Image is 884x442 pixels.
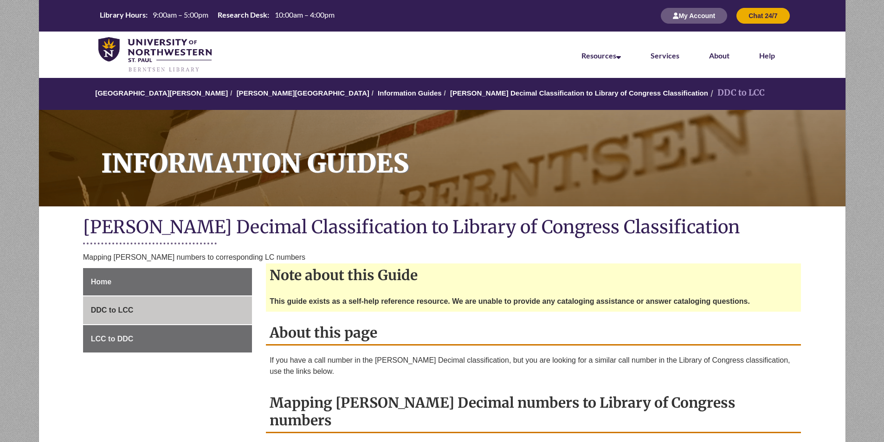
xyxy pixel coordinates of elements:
[91,335,134,343] span: LCC to DDC
[83,268,252,353] div: Guide Page Menu
[759,51,775,60] a: Help
[736,12,789,19] a: Chat 24/7
[275,10,335,19] span: 10:00am – 4:00pm
[83,296,252,324] a: DDC to LCC
[266,391,801,433] h2: Mapping [PERSON_NAME] Decimal numbers to Library of Congress numbers
[83,253,305,261] span: Mapping [PERSON_NAME] numbers to corresponding LC numbers
[270,297,750,305] strong: This guide exists as a self-help reference resource. We are unable to provide any cataloging assi...
[270,355,797,377] p: If you have a call number in the [PERSON_NAME] Decimal classification, but you are looking for a ...
[736,8,789,24] button: Chat 24/7
[708,86,765,100] li: DDC to LCC
[450,89,708,97] a: [PERSON_NAME] Decimal Classification to Library of Congress Classification
[95,89,228,97] a: [GEOGRAPHIC_DATA][PERSON_NAME]
[96,10,338,21] table: Hours Today
[98,37,212,73] img: UNWSP Library Logo
[91,278,111,286] span: Home
[96,10,149,20] th: Library Hours:
[83,325,252,353] a: LCC to DDC
[91,110,845,194] h1: Information Guides
[83,268,252,296] a: Home
[83,216,801,240] h1: [PERSON_NAME] Decimal Classification to Library of Congress Classification
[96,10,338,22] a: Hours Today
[266,263,801,287] h2: Note about this Guide
[378,89,442,97] a: Information Guides
[39,110,845,206] a: Information Guides
[91,306,134,314] span: DDC to LCC
[651,51,679,60] a: Services
[153,10,208,19] span: 9:00am – 5:00pm
[266,321,801,346] h2: About this page
[661,8,727,24] button: My Account
[661,12,727,19] a: My Account
[237,89,369,97] a: [PERSON_NAME][GEOGRAPHIC_DATA]
[709,51,729,60] a: About
[214,10,271,20] th: Research Desk:
[581,51,621,60] a: Resources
